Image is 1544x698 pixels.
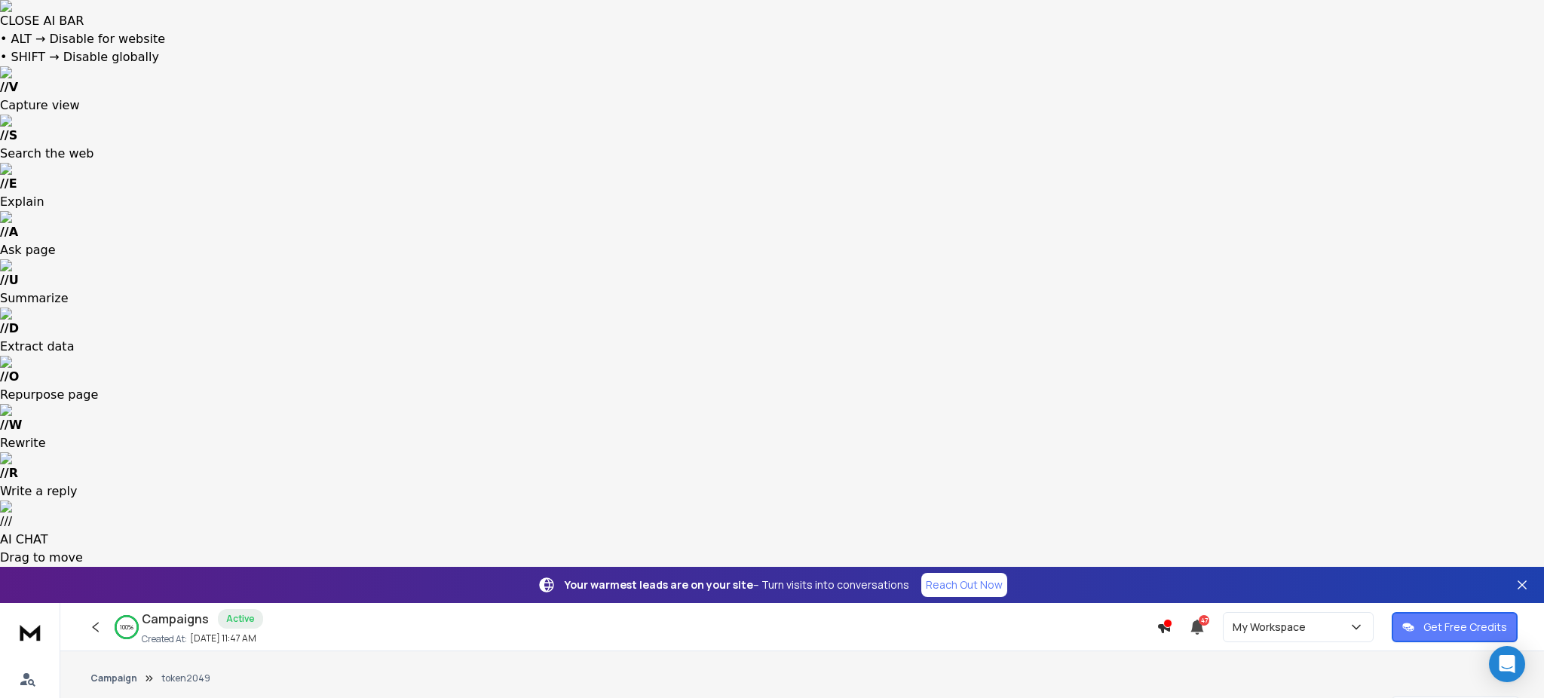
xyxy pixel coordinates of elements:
[1233,620,1312,635] p: My Workspace
[565,577,753,592] strong: Your warmest leads are on your site
[565,577,909,592] p: – Turn visits into conversations
[1423,620,1507,635] p: Get Free Credits
[1392,612,1518,642] button: Get Free Credits
[142,633,187,645] p: Created At:
[921,573,1007,597] a: Reach Out Now
[90,672,137,684] button: Campaign
[190,632,256,644] p: [DATE] 11:47 AM
[120,623,133,632] p: 100 %
[15,618,45,646] img: logo
[142,610,209,628] h1: Campaigns
[926,577,1003,592] p: Reach Out Now
[218,609,263,629] div: Active
[1199,615,1209,626] span: 47
[161,672,210,684] p: token2049
[1489,646,1525,682] div: Open Intercom Messenger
